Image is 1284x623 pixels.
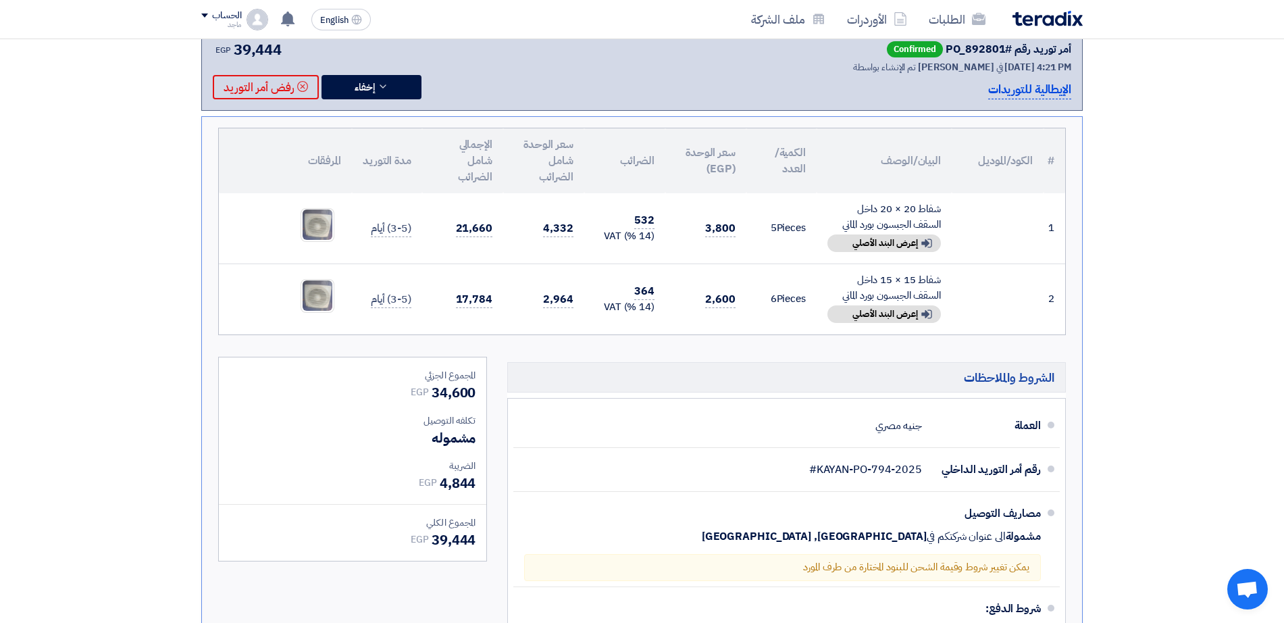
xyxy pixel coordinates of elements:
[301,208,334,241] img: ___1756369221454.jpg
[503,128,584,193] th: سعر الوحدة شامل الضرائب
[827,201,941,232] div: شفاط 20 × 20 داخل السقف الجبسون بورد الماني
[1044,193,1065,264] td: 1
[1044,128,1065,193] th: #
[771,291,777,306] span: 6
[584,128,665,193] th: الضرائب
[234,39,282,61] span: 39,444
[705,220,736,237] span: 3,800
[322,75,421,99] button: إخفاء
[247,9,268,30] img: profile_test.png
[933,497,1041,530] div: مصاريف التوصيل
[543,220,573,237] span: 4,332
[411,532,429,547] span: EGP
[419,476,437,490] span: EGP
[809,463,922,476] span: #KAYAN-PO-794-2025
[371,291,411,308] span: (3-5) أيام
[634,212,654,229] span: 532
[705,291,736,308] span: 2,600
[595,299,654,315] div: (14 %) VAT
[817,128,952,193] th: البيان/الوصف
[946,41,1071,57] div: أمر توريد رقم #PO_892801
[927,530,1005,543] span: الى عنوان شركتكم في
[634,283,654,300] span: 364
[230,368,476,382] div: المجموع الجزئي
[595,228,654,244] div: (14 %) VAT
[432,428,476,448] span: مشموله
[827,272,941,303] div: شفاط 15 × 15 داخل السقف الجبسون بورد الماني
[1006,530,1041,543] span: مشمولة
[887,41,943,57] span: Confirmed
[952,128,1044,193] th: الكود/الموديل
[230,414,476,428] div: تكلفه التوصيل
[1227,569,1268,609] a: Open chat
[456,291,492,308] span: 17,784
[740,3,836,35] a: ملف الشركة
[996,60,1003,74] span: في
[440,473,476,493] span: 4,844
[456,220,492,237] span: 21,660
[875,413,922,439] div: جنيه مصري
[543,291,573,308] span: 2,964
[746,128,817,193] th: الكمية/العدد
[524,554,1041,581] div: يمكن تغيير شروط وقيمة الشحن للبنود المختارة من طرف المورد
[827,234,941,252] div: إعرض البند الأصلي
[301,279,334,312] img: ___1756369232198.jpg
[702,530,927,543] span: [GEOGRAPHIC_DATA], [GEOGRAPHIC_DATA]
[933,409,1041,442] div: العملة
[311,9,371,30] button: English
[1012,11,1083,26] img: Teradix logo
[918,60,994,74] span: [PERSON_NAME]
[432,382,476,403] span: 34,600
[933,453,1041,486] div: رقم أمر التوريد الداخلي
[212,10,241,22] div: الحساب
[1004,60,1071,74] span: [DATE] 4:21 PM
[827,305,941,323] div: إعرض البند الأصلي
[507,362,1066,393] h5: الشروط والملاحظات
[219,128,352,193] th: المرفقات
[432,530,476,550] span: 39,444
[422,128,503,193] th: الإجمالي شامل الضرائب
[230,459,476,473] div: الضريبة
[1044,264,1065,334] td: 2
[411,385,429,399] span: EGP
[665,128,746,193] th: سعر الوحدة (EGP)
[201,21,241,28] div: ماجد
[746,193,817,264] td: Pieces
[230,516,476,530] div: المجموع الكلي
[771,220,777,235] span: 5
[836,3,918,35] a: الأوردرات
[918,3,996,35] a: الطلبات
[213,75,319,99] button: رفض أمر التوريد
[215,44,231,56] span: EGP
[853,60,916,74] span: تم الإنشاء بواسطة
[320,16,349,25] span: English
[371,220,411,237] span: (3-5) أيام
[988,81,1071,99] p: الإيطالية للتوريدات
[746,264,817,334] td: Pieces
[352,128,422,193] th: مدة التوريد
